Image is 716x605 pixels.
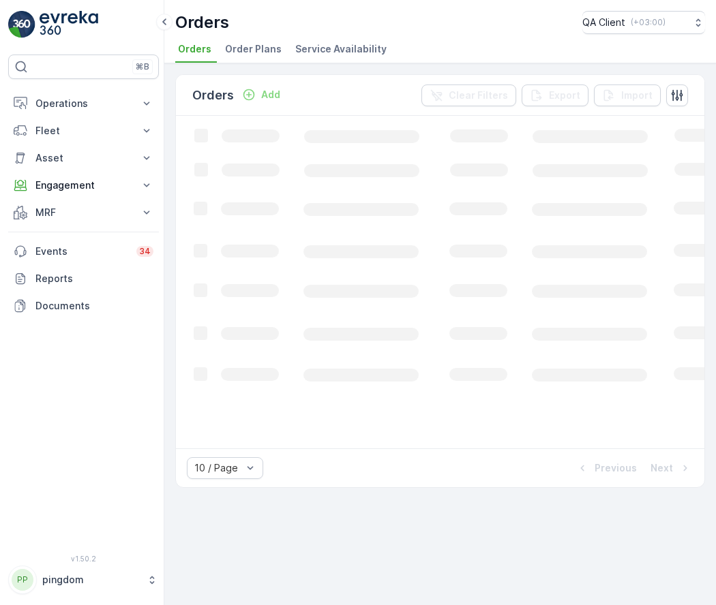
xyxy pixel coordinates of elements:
[421,84,516,106] button: Clear Filters
[35,97,132,110] p: Operations
[35,272,153,285] p: Reports
[35,151,132,165] p: Asset
[449,89,508,102] p: Clear Filters
[595,461,637,475] p: Previous
[8,565,159,594] button: PPpingdom
[40,11,98,38] img: logo_light-DOdMpM7g.png
[8,144,159,172] button: Asset
[8,199,159,226] button: MRF
[522,84,588,106] button: Export
[649,460,693,476] button: Next
[8,90,159,117] button: Operations
[192,86,234,105] p: Orders
[8,238,159,265] a: Events34
[295,42,387,56] span: Service Availability
[175,12,229,33] p: Orders
[549,89,580,102] p: Export
[12,569,33,591] div: PP
[621,89,653,102] p: Import
[8,265,159,292] a: Reports
[8,292,159,320] a: Documents
[237,87,286,103] button: Add
[35,179,132,192] p: Engagement
[582,16,625,29] p: QA Client
[631,17,666,28] p: ( +03:00 )
[225,42,282,56] span: Order Plans
[136,61,149,72] p: ⌘B
[8,555,159,563] span: v 1.50.2
[42,573,140,587] p: pingdom
[35,245,128,258] p: Events
[574,460,638,476] button: Previous
[35,206,132,219] p: MRF
[35,124,132,138] p: Fleet
[178,42,211,56] span: Orders
[594,84,661,106] button: Import
[139,246,151,257] p: 34
[651,461,673,475] p: Next
[35,299,153,313] p: Documents
[8,11,35,38] img: logo
[8,117,159,144] button: Fleet
[261,88,280,102] p: Add
[582,11,705,34] button: QA Client(+03:00)
[8,172,159,199] button: Engagement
